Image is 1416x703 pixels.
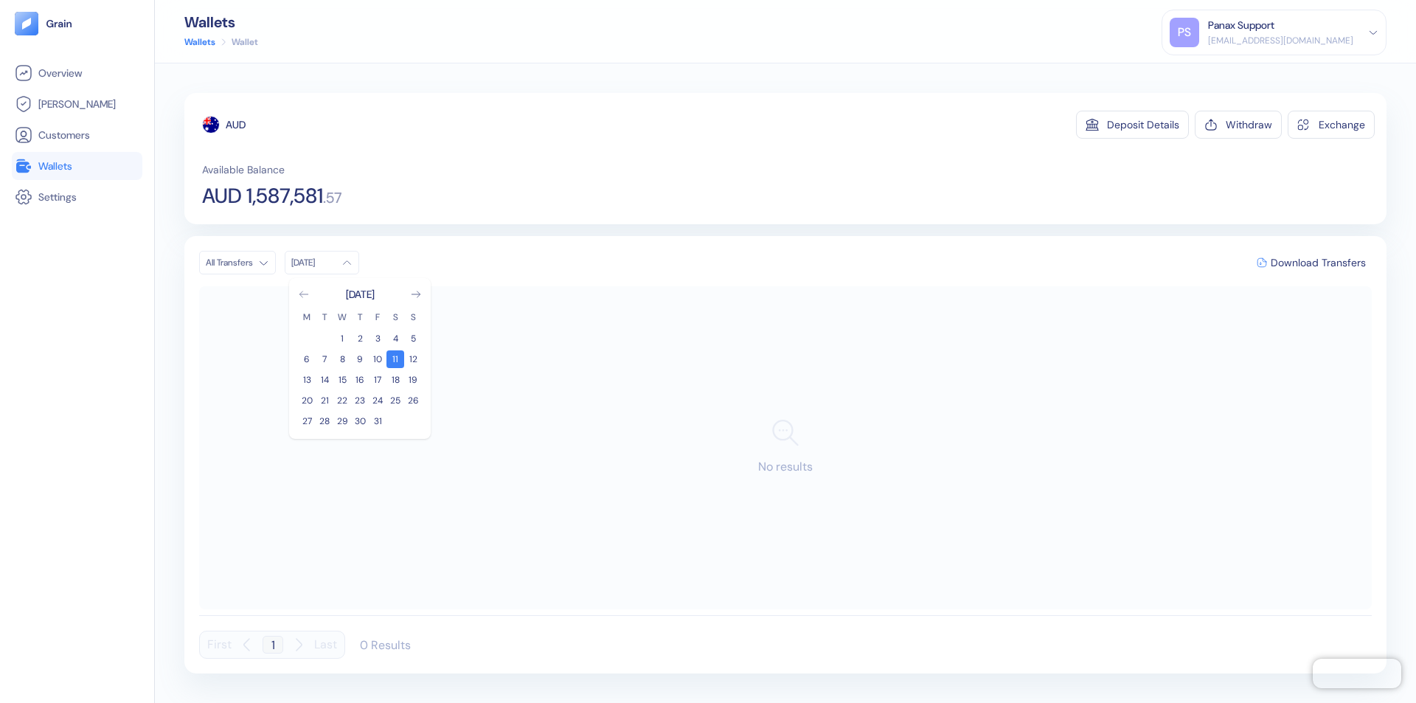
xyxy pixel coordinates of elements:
th: Saturday [386,311,404,324]
th: Tuesday [316,311,333,324]
span: Overview [38,66,82,80]
button: 12 [404,350,422,368]
span: . 57 [323,190,342,205]
th: Friday [369,311,386,324]
div: Wallets [184,15,258,30]
button: 3 [369,330,386,347]
button: 11 [386,350,404,368]
div: AUD [226,117,246,132]
button: Withdraw [1195,111,1282,139]
span: AUD 1,587,581 [202,186,323,207]
div: [EMAIL_ADDRESS][DOMAIN_NAME] [1208,34,1353,47]
div: Panax Support [1208,18,1274,33]
button: 18 [386,371,404,389]
div: Deposit Details [1107,120,1179,130]
button: 7 [316,350,333,368]
div: 0 Results [360,637,411,653]
button: 5 [404,330,422,347]
button: 27 [298,412,316,430]
th: Wednesday [333,311,351,324]
span: Wallets [38,159,72,173]
th: Thursday [351,311,369,324]
a: [PERSON_NAME] [15,95,139,113]
button: 24 [369,392,386,409]
span: [PERSON_NAME] [38,97,116,111]
div: Withdraw [1226,120,1272,130]
div: Exchange [1319,120,1365,130]
iframe: Chatra live chat [1313,659,1401,688]
span: Available Balance [202,162,285,177]
button: 10 [369,350,386,368]
span: Settings [38,190,77,204]
button: 2 [351,330,369,347]
button: 31 [369,412,386,430]
button: Exchange [1288,111,1375,139]
button: 14 [316,371,333,389]
img: logo [46,18,73,29]
div: [DATE] [291,257,336,269]
button: 17 [369,371,386,389]
button: 6 [298,350,316,368]
a: Wallets [184,35,215,49]
div: [DATE] [346,287,375,302]
button: 4 [386,330,404,347]
div: No results [199,286,1372,609]
button: Last [314,631,337,659]
button: First [207,631,232,659]
button: 13 [298,371,316,389]
a: Customers [15,126,139,144]
button: Deposit Details [1076,111,1189,139]
button: 30 [351,412,369,430]
span: Customers [38,128,90,142]
button: 29 [333,412,351,430]
button: 9 [351,350,369,368]
th: Monday [298,311,316,324]
a: Overview [15,64,139,82]
button: 26 [404,392,422,409]
button: Go to next month [410,288,422,300]
button: [DATE] [285,251,359,274]
button: Download Transfers [1251,252,1372,274]
a: Wallets [15,157,139,175]
button: 1 [333,330,351,347]
button: 20 [298,392,316,409]
button: 15 [333,371,351,389]
th: Sunday [404,311,422,324]
button: 8 [333,350,351,368]
button: 23 [351,392,369,409]
button: 25 [386,392,404,409]
button: 21 [316,392,333,409]
span: Download Transfers [1271,257,1366,268]
button: 28 [316,412,333,430]
a: Settings [15,188,139,206]
button: 16 [351,371,369,389]
div: PS [1170,18,1199,47]
button: 22 [333,392,351,409]
button: 19 [404,371,422,389]
img: logo-tablet-V2.svg [15,12,38,35]
button: Go to previous month [298,288,310,300]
